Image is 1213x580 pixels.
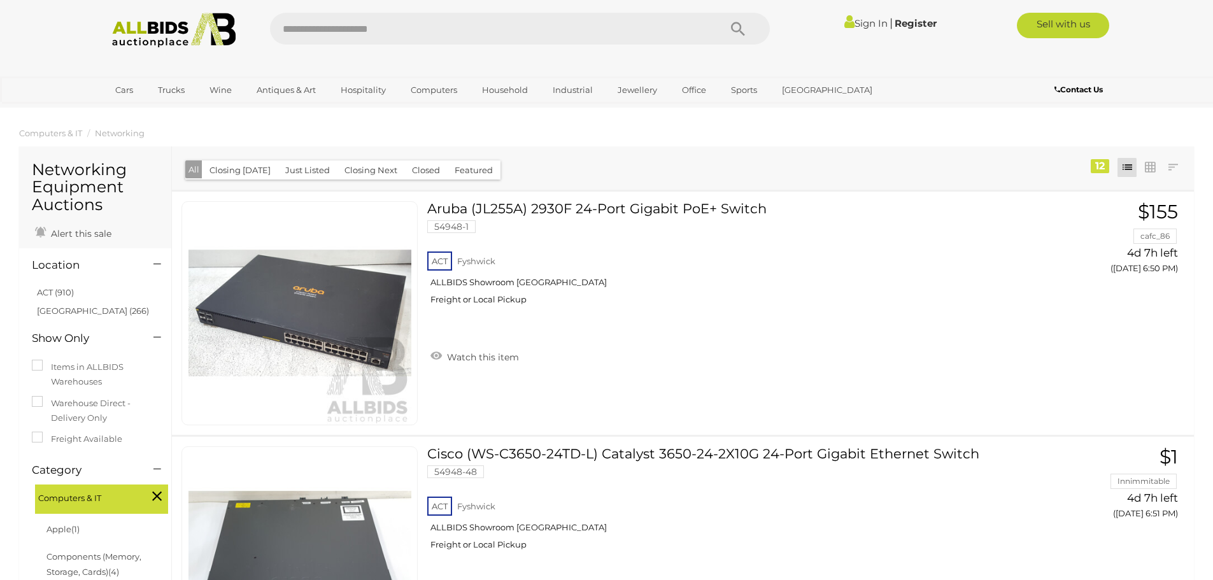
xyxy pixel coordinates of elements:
[890,16,893,30] span: |
[774,80,881,101] a: [GEOGRAPHIC_DATA]
[202,160,278,180] button: Closing [DATE]
[201,80,240,101] a: Wine
[402,80,465,101] a: Computers
[706,13,770,45] button: Search
[32,396,159,426] label: Warehouse Direct - Delivery Only
[46,551,141,576] a: Components (Memory, Storage, Cards)(4)
[844,17,888,29] a: Sign In
[32,332,134,344] h4: Show Only
[674,80,714,101] a: Office
[32,464,134,476] h4: Category
[1138,200,1178,223] span: $155
[1160,445,1178,469] span: $1
[723,80,765,101] a: Sports
[108,567,119,577] span: (4)
[46,524,80,534] a: Apple(1)
[437,201,1014,315] a: Aruba (JL255A) 2930F 24-Port Gigabit PoE+ Switch 54948-1 ACT Fyshwick ALLBIDS Showroom [GEOGRAPHI...
[1054,83,1106,97] a: Contact Us
[32,360,159,390] label: Items in ALLBIDS Warehouses
[1033,446,1181,526] a: $1 Innimmitable 4d 7h left ([DATE] 6:51 PM)
[895,17,937,29] a: Register
[609,80,665,101] a: Jewellery
[188,202,411,425] img: 54948-1a.jpg
[1054,85,1103,94] b: Contact Us
[32,223,115,242] a: Alert this sale
[71,524,80,534] span: (1)
[474,80,536,101] a: Household
[447,160,500,180] button: Featured
[32,161,159,214] h1: Networking Equipment Auctions
[38,488,134,506] span: Computers & IT
[37,287,74,297] a: ACT (910)
[1033,201,1181,281] a: $155 cafc_86 4d 7h left ([DATE] 6:50 PM)
[37,306,149,316] a: [GEOGRAPHIC_DATA] (266)
[248,80,324,101] a: Antiques & Art
[544,80,601,101] a: Industrial
[437,446,1014,560] a: Cisco (WS-C3650-24TD-L) Catalyst 3650-24-2X10G 24-Port Gigabit Ethernet Switch 54948-48 ACT Fyshw...
[48,228,111,239] span: Alert this sale
[19,128,82,138] a: Computers & IT
[278,160,337,180] button: Just Listed
[1091,159,1109,173] div: 12
[1017,13,1109,38] a: Sell with us
[404,160,448,180] button: Closed
[95,128,145,138] a: Networking
[337,160,405,180] button: Closing Next
[332,80,394,101] a: Hospitality
[107,80,141,101] a: Cars
[150,80,193,101] a: Trucks
[32,432,122,446] label: Freight Available
[427,346,522,365] a: Watch this item
[105,13,243,48] img: Allbids.com.au
[32,259,134,271] h4: Location
[444,351,519,363] span: Watch this item
[185,160,202,179] button: All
